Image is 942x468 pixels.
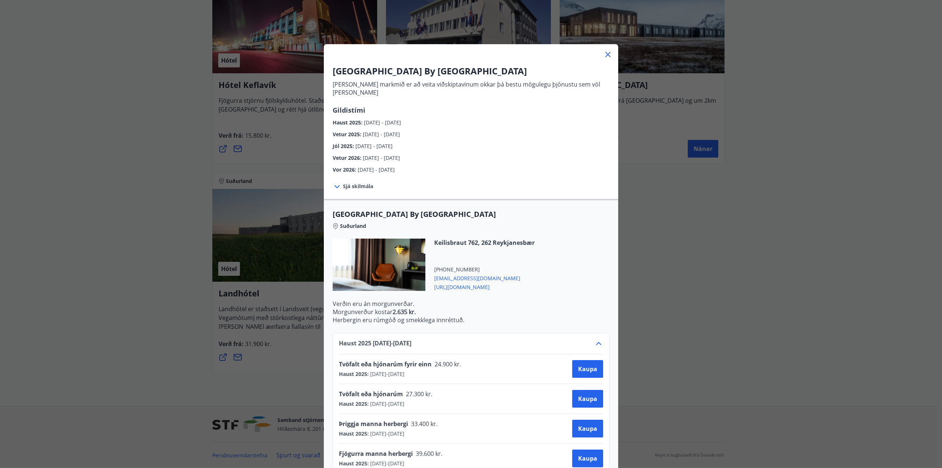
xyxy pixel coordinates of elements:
[343,183,373,190] span: Sjá skilmála
[572,420,603,437] button: Kaupa
[333,154,363,161] span: Vetur 2026 :
[339,360,432,368] span: Tvöfalt eða hjónarúm fyrir einn
[333,106,365,115] span: Gildistími
[434,282,535,291] span: [URL][DOMAIN_NAME]
[333,65,609,77] h3: [GEOGRAPHIC_DATA] By [GEOGRAPHIC_DATA]
[333,300,609,308] p: Verðin eru án morgunverðar.
[339,390,403,398] span: Tvöfalt eða hjónarúm
[578,365,597,373] span: Kaupa
[363,131,400,138] span: [DATE] - [DATE]
[333,131,363,138] span: Vetur 2025 :
[434,273,535,282] span: [EMAIL_ADDRESS][DOMAIN_NAME]
[339,450,413,458] span: Fjögurra manna herbergi
[358,166,395,173] span: [DATE] - [DATE]
[333,166,358,173] span: Vor 2026 :
[339,430,369,437] span: Haust 2025 :
[333,316,609,324] p: Herbergin eru rúmgóð og smekklega innréttuð.
[408,420,439,428] span: 33.400 kr.
[413,450,444,458] span: 39.600 kr.
[578,425,597,433] span: Kaupa
[333,80,609,96] p: [PERSON_NAME] markmið er að veita viðskiptavinum okkar þá bestu mögulegu þjónustu sem völ [PERSON...
[572,390,603,408] button: Kaupa
[339,460,369,467] span: Haust 2025 :
[333,209,609,219] span: [GEOGRAPHIC_DATA] By [GEOGRAPHIC_DATA]
[393,308,416,316] strong: 2.635 kr.
[369,430,404,437] span: [DATE] - [DATE]
[340,222,366,230] span: Suðurland
[432,360,463,368] span: 24.900 kr.
[333,142,355,149] span: Jól 2025 :
[339,400,369,408] span: Haust 2025 :
[355,142,393,149] span: [DATE] - [DATE]
[333,308,609,316] p: Morgunverður kostar
[403,390,434,398] span: 27.300 kr.
[339,339,411,348] span: Haust 2025 [DATE] - [DATE]
[572,360,603,378] button: Kaupa
[572,450,603,467] button: Kaupa
[578,395,597,403] span: Kaupa
[339,420,408,428] span: Þriggja manna herbergi
[578,454,597,462] span: Kaupa
[333,119,364,126] span: Haust 2025 :
[363,154,400,161] span: [DATE] - [DATE]
[364,119,401,126] span: [DATE] - [DATE]
[434,266,535,273] span: [PHONE_NUMBER]
[369,370,404,378] span: [DATE] - [DATE]
[369,460,404,467] span: [DATE] - [DATE]
[369,400,404,408] span: [DATE] - [DATE]
[434,239,535,247] span: Keilisbraut 762, 262 Reykjanesbær
[339,370,369,378] span: Haust 2025 :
